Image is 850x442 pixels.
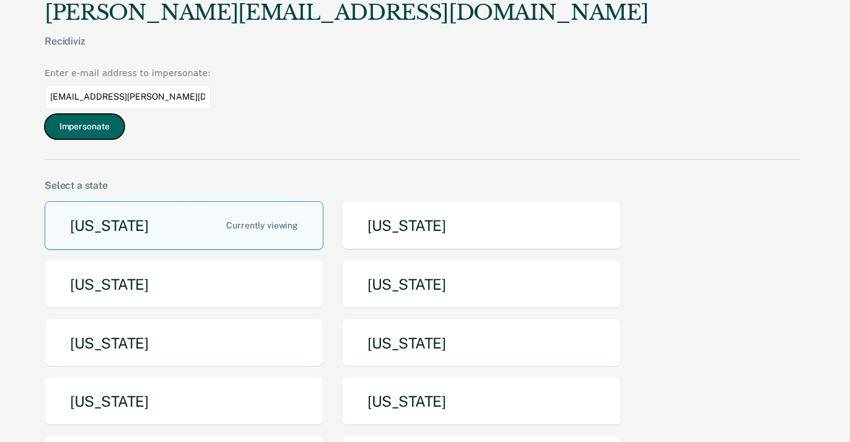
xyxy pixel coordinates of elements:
button: [US_STATE] [342,319,621,368]
div: Recidiviz [45,35,648,67]
button: [US_STATE] [45,260,323,309]
div: Enter e-mail address to impersonate: [45,67,211,80]
input: Enter an email to impersonate... [45,85,211,109]
div: Select a state [45,180,800,191]
button: [US_STATE] [342,260,621,309]
button: [US_STATE] [342,201,621,250]
button: [US_STATE] [45,201,323,250]
button: [US_STATE] [45,377,323,426]
button: Impersonate [45,114,125,139]
button: [US_STATE] [45,319,323,368]
button: [US_STATE] [342,377,621,426]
